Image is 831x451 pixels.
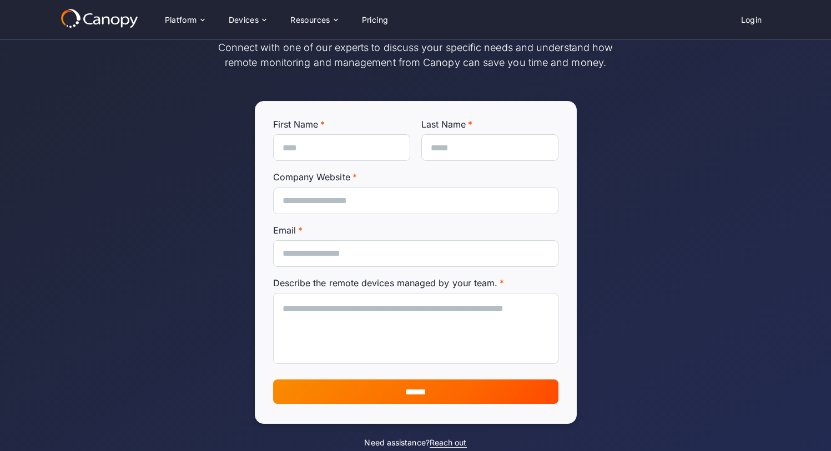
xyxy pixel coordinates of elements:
a: Pricing [353,9,397,31]
div: Resources [281,9,346,31]
a: Reach out [430,438,467,448]
div: Need assistance? [216,437,616,448]
p: Connect with one of our experts to discuss your specific needs and understand how remote monitori... [216,40,616,70]
div: Devices [229,16,259,24]
div: Devices [220,9,275,31]
div: Resources [290,16,330,24]
span: First Name [273,119,319,130]
div: Platform [156,9,213,31]
a: Login [732,9,771,31]
div: Platform [165,16,197,24]
span: Describe the remote devices managed by your team. [273,277,498,288]
span: Company Website [273,171,350,183]
span: Email [273,225,296,236]
span: Last Name [421,119,466,130]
